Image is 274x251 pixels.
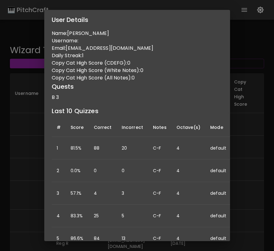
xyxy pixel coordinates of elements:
[52,52,223,59] p: Daily Streak: 1
[117,160,148,182] td: 0
[66,227,89,250] td: 86.6%
[44,10,230,30] h2: User Details
[52,94,223,101] p: B 3
[52,160,66,182] td: 2
[52,37,223,45] p: Username:
[172,160,205,182] td: 4
[172,227,205,250] td: 4
[205,182,231,205] td: default
[52,137,66,160] td: 1
[52,182,66,205] td: 3
[66,160,89,182] td: 0.0%
[172,182,205,205] td: 4
[89,182,117,205] td: 4
[117,137,148,160] td: 20
[89,118,117,137] th: Correct
[52,118,66,137] th: #
[52,67,223,74] p: Copy Cat High Score (White Notes): 0
[172,205,205,227] td: 4
[66,118,89,137] th: Score
[52,45,223,52] p: Email: [EMAIL_ADDRESS][DOMAIN_NAME]
[52,74,223,82] p: Copy Cat High Score (All Notes): 0
[89,227,117,250] td: 84
[66,205,89,227] td: 83.3%
[148,137,172,160] td: C-F
[117,118,148,137] th: Incorrect
[89,137,117,160] td: 88
[52,227,66,250] td: 5
[66,137,89,160] td: 81.5%
[205,160,231,182] td: default
[172,137,205,160] td: 4
[148,205,172,227] td: C-F
[89,205,117,227] td: 25
[148,118,172,137] th: Notes
[148,160,172,182] td: C-F
[148,182,172,205] td: C-F
[52,30,223,37] p: Name: [PERSON_NAME]
[205,118,231,137] th: Mode
[52,59,223,67] p: Copy Cat High Score (CDEFG): 0
[205,227,231,250] td: default
[117,205,148,227] td: 5
[52,205,66,227] td: 4
[117,227,148,250] td: 13
[52,82,223,91] h6: Quests
[172,118,205,137] th: Octave(s)
[117,182,148,205] td: 3
[89,160,117,182] td: 0
[148,227,172,250] td: C-F
[205,205,231,227] td: default
[66,182,89,205] td: 57.1%
[205,137,231,160] td: default
[52,106,223,116] h6: Last 10 Quizzes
